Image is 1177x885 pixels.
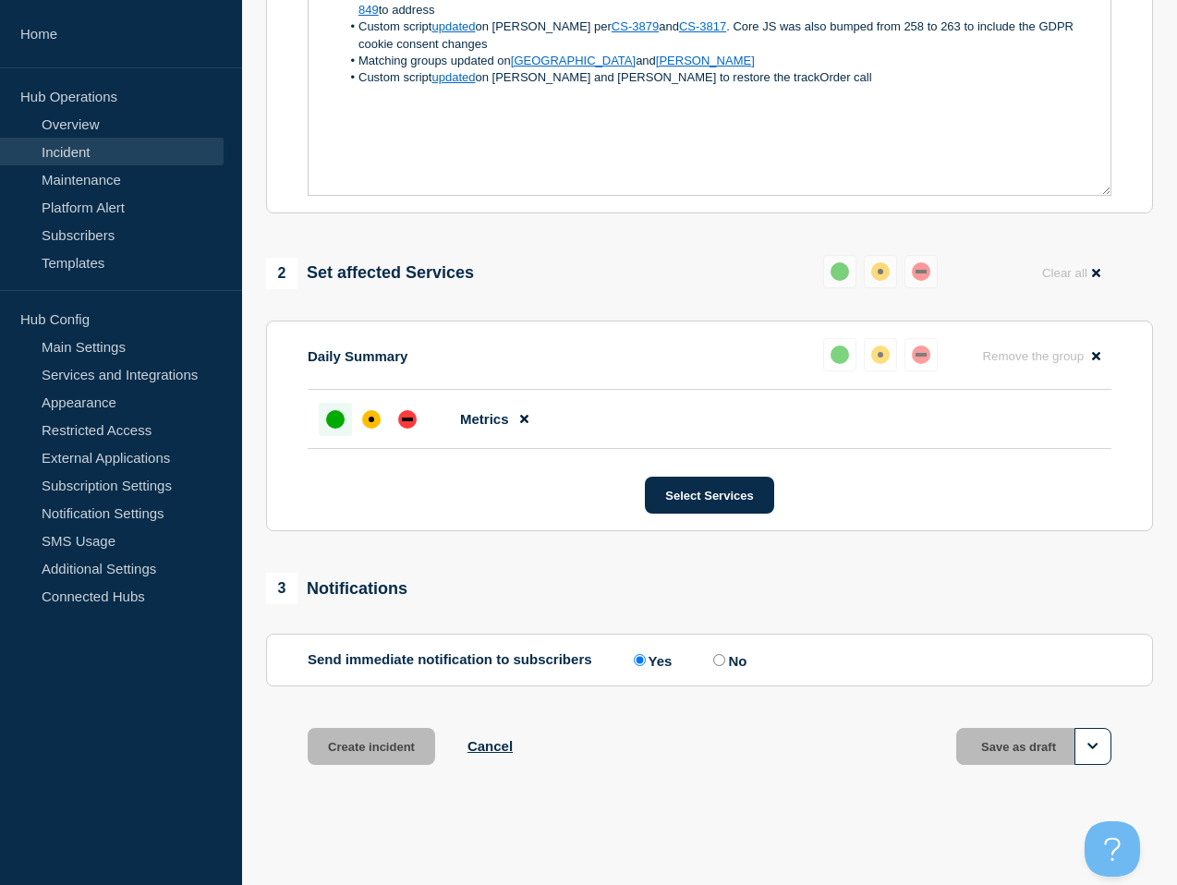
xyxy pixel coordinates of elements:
[398,410,417,429] div: down
[1074,728,1111,765] button: Options
[326,410,345,429] div: up
[266,258,297,289] span: 2
[912,346,930,364] div: down
[266,258,474,289] div: Set affected Services
[823,255,856,288] button: up
[864,255,897,288] button: affected
[362,410,381,429] div: affected
[266,573,297,604] span: 3
[634,654,646,666] input: Yes
[612,19,659,33] a: CS-3879
[1085,821,1140,877] iframe: Help Scout Beacon - Open
[904,255,938,288] button: down
[831,346,849,364] div: up
[308,728,435,765] button: Create incident
[341,53,1098,69] li: Matching groups updated on and
[656,54,755,67] a: [PERSON_NAME]
[308,348,407,364] p: Daily Summary
[467,738,513,754] button: Cancel
[971,338,1111,374] button: Remove the group
[431,19,475,33] a: updated
[709,651,746,669] label: No
[982,349,1084,363] span: Remove the group
[864,338,897,371] button: affected
[629,651,673,669] label: Yes
[871,262,890,281] div: affected
[904,338,938,371] button: down
[713,654,725,666] input: No
[341,18,1098,53] li: Custom script on [PERSON_NAME] per and . Core JS was also bumped from 258 to 263 to include the G...
[308,651,592,669] p: Send immediate notification to subscribers
[341,69,1098,86] li: Custom script on [PERSON_NAME] and [PERSON_NAME] to restore the trackOrder call
[871,346,890,364] div: affected
[956,728,1111,765] button: Save as draft
[460,411,509,427] span: Metrics
[431,70,475,84] a: updated
[645,477,773,514] button: Select Services
[679,19,726,33] a: CS-3817
[511,54,636,67] a: [GEOGRAPHIC_DATA]
[823,338,856,371] button: up
[831,262,849,281] div: up
[1031,255,1111,291] button: Clear all
[308,651,1111,669] div: Send immediate notification to subscribers
[266,573,407,604] div: Notifications
[912,262,930,281] div: down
